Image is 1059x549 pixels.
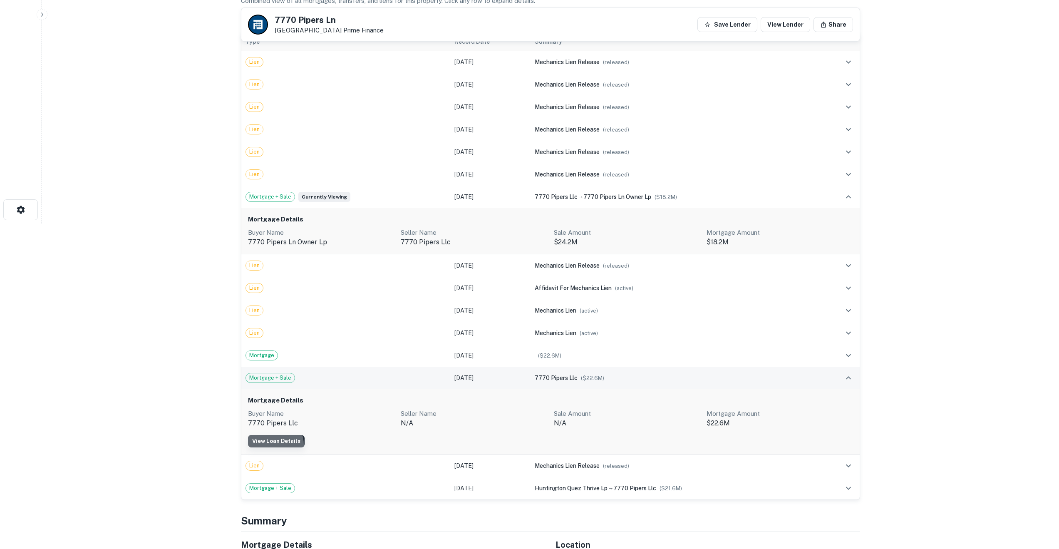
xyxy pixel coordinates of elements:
[246,261,263,270] span: Lien
[450,254,531,277] td: [DATE]
[275,16,384,24] h5: 7770 Pipers Ln
[535,307,576,314] span: mechanics lien
[298,192,350,202] span: Currently viewing
[761,17,810,32] a: View Lender
[603,463,629,469] span: ( released )
[248,396,853,405] h6: Mortgage Details
[535,485,608,492] span: huntington quez thrive lp
[401,418,547,428] p: n/a
[450,186,531,208] td: [DATE]
[246,103,263,111] span: Lien
[697,17,757,32] button: Save Lender
[1017,482,1059,522] iframe: Chat Widget
[603,171,629,178] span: ( released )
[535,192,813,201] div: →
[401,409,547,419] p: Seller Name
[450,455,531,477] td: [DATE]
[841,258,856,273] button: expand row
[246,329,263,337] span: Lien
[707,409,853,419] p: Mortgage Amount
[246,306,263,315] span: Lien
[248,228,394,238] p: Buyer Name
[583,194,651,200] span: 7770 pipers ln owner lp
[535,126,600,133] span: mechanics lien release
[603,127,629,133] span: ( released )
[603,263,629,269] span: ( released )
[813,17,853,32] button: Share
[450,277,531,299] td: [DATE]
[246,80,263,89] span: Lien
[450,367,531,389] td: [DATE]
[450,141,531,163] td: [DATE]
[554,228,700,238] p: Sale Amount
[841,77,856,92] button: expand row
[841,167,856,181] button: expand row
[535,330,576,336] span: mechanics lien
[655,194,677,200] span: ($ 18.2M )
[450,477,531,499] td: [DATE]
[343,27,384,34] a: Prime Finance
[707,237,853,247] p: $18.2M
[603,59,629,65] span: ( released )
[580,330,598,336] span: ( active )
[841,122,856,137] button: expand row
[450,344,531,367] td: [DATE]
[603,82,629,88] span: ( released )
[450,96,531,118] td: [DATE]
[535,194,578,200] span: 7770 pipers llc
[246,484,295,492] span: Mortgage + Sale
[241,513,860,528] h4: Summary
[246,284,263,292] span: Lien
[450,163,531,186] td: [DATE]
[248,435,305,447] a: View Loan Details
[841,481,856,495] button: expand row
[535,81,600,88] span: mechanics lien release
[248,215,853,224] h6: Mortgage Details
[554,237,700,247] p: $24.2M
[581,375,604,381] span: ($ 22.6M )
[246,170,263,179] span: Lien
[538,353,561,359] span: ($ 22.6M )
[535,484,813,493] div: →
[275,27,384,34] p: [GEOGRAPHIC_DATA]
[535,375,578,381] span: 7770 pipers llc
[531,32,818,51] th: Summary
[841,303,856,318] button: expand row
[841,100,856,114] button: expand row
[246,148,263,156] span: Lien
[535,149,600,155] span: mechanics lien release
[580,308,598,314] span: ( active )
[554,409,700,419] p: Sale Amount
[450,322,531,344] td: [DATE]
[707,228,853,238] p: Mortgage Amount
[603,149,629,155] span: ( released )
[248,418,394,428] p: 7770 pipers llc
[241,32,450,51] th: Type
[450,118,531,141] td: [DATE]
[615,285,633,291] span: ( active )
[841,459,856,473] button: expand row
[707,418,853,428] p: $22.6M
[246,125,263,134] span: Lien
[246,58,263,66] span: Lien
[535,104,600,110] span: mechanics lien release
[554,418,700,428] p: N/A
[841,190,856,204] button: expand row
[535,462,600,469] span: mechanics lien release
[450,299,531,322] td: [DATE]
[535,59,600,65] span: mechanics lien release
[841,326,856,340] button: expand row
[246,374,295,382] span: Mortgage + Sale
[246,351,278,360] span: Mortgage
[603,104,629,110] span: ( released )
[450,32,531,51] th: Record Date
[450,73,531,96] td: [DATE]
[246,462,263,470] span: Lien
[401,228,547,238] p: Seller Name
[613,485,656,492] span: 7770 pipers llc
[450,51,531,73] td: [DATE]
[535,171,600,178] span: mechanics lien release
[841,145,856,159] button: expand row
[841,371,856,385] button: expand row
